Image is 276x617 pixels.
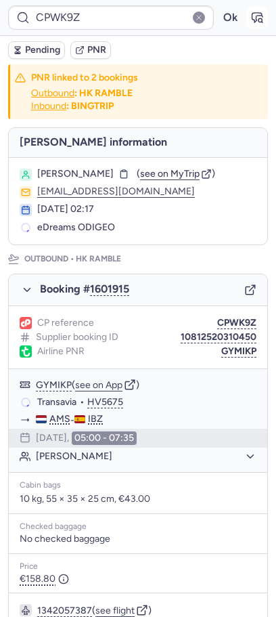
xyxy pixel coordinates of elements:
[31,71,238,84] h4: PNR linked to 2 bookings
[36,380,72,391] button: GYMIKP
[88,414,103,425] span: IBZ
[31,88,74,99] button: Outbound
[20,345,32,358] figure: HV airline logo
[75,380,122,391] button: see on App
[140,168,200,179] span: see on MyTrip
[90,283,129,295] button: 1601915
[181,332,256,343] button: 10812520310450
[31,101,66,112] button: Inbound
[20,562,256,572] div: Price
[20,493,256,505] p: 10 kg, 55 × 35 × 25 cm, €43.00
[37,396,256,408] div: •
[8,41,65,59] button: Pending
[66,100,114,112] b: : BINGTRIP
[36,450,256,463] button: [PERSON_NAME]
[24,253,122,265] p: Outbound •
[217,318,256,328] button: CPWK9Z
[37,204,256,215] div: [DATE] 02:17
[20,317,32,329] figure: 1L airline logo
[221,346,256,357] button: GYMIKP
[37,605,92,616] button: 1342057387
[20,481,256,490] div: Cabin bags
[25,45,60,56] span: Pending
[20,534,256,545] div: No checked baggage
[87,397,123,408] button: HV5675
[37,169,114,179] span: [PERSON_NAME]
[20,574,69,584] span: €158.80
[74,253,122,265] span: HK RAMBLE
[20,522,256,532] div: Checked baggage
[36,414,256,426] div: -
[70,41,111,59] button: PNR
[95,605,135,616] button: see flight
[37,396,76,408] span: Transavia
[87,45,106,56] span: PNR
[36,332,118,343] span: Supplier booking ID
[8,5,214,30] input: PNR Reference
[37,186,195,197] button: [EMAIL_ADDRESS][DOMAIN_NAME]
[36,431,137,445] div: [DATE],
[74,87,133,99] b: : HK RAMBLE
[37,318,94,328] span: CP reference
[9,128,267,157] h4: [PERSON_NAME] information
[49,414,70,425] span: AMS
[37,221,115,234] span: eDreams ODIGEO
[37,604,256,616] div: ( )
[37,346,85,357] span: Airline PNR
[36,379,256,391] div: ( )
[72,431,137,445] time: 05:00 - 07:35
[40,283,129,295] span: Booking #
[219,7,241,28] button: Ok
[137,169,215,179] button: (see on MyTrip)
